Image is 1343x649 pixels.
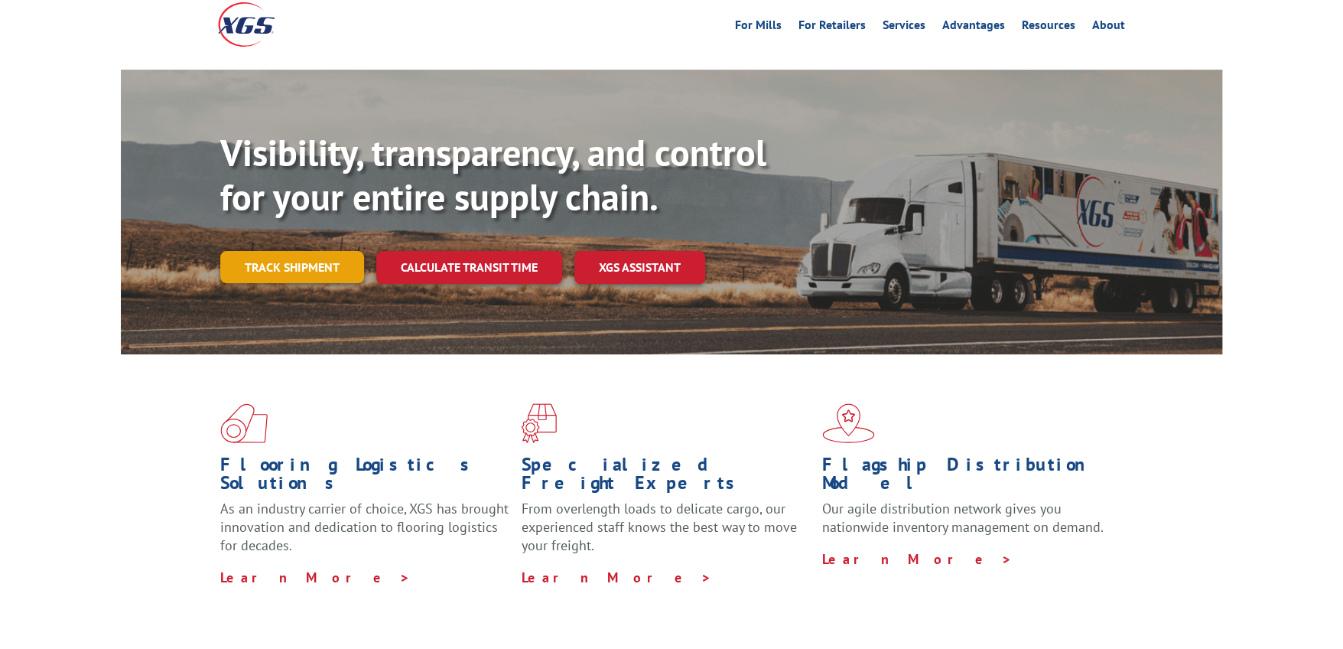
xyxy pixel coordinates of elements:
[220,500,509,554] span: As an industry carrier of choice, XGS has brought innovation and dedication to flooring logistics...
[521,455,810,500] h1: Specialized Freight Experts
[1022,19,1075,36] a: Resources
[376,251,562,284] a: Calculate transit time
[942,19,1005,36] a: Advantages
[822,455,1111,500] h1: Flagship Distribution Model
[822,500,1104,536] span: Our agile distribution network gives you nationwide inventory management on demand.
[883,19,925,36] a: Services
[220,455,509,500] h1: Flooring Logistics Solutions
[521,569,711,586] a: Learn More >
[220,403,268,443] img: xgs-icon-total-supply-chain-intelligence-red
[220,129,766,220] b: Visibility, transparency, and control for your entire supply chain.
[822,403,875,443] img: xgs-icon-flagship-distribution-model-red
[521,403,557,443] img: xgs-icon-focused-on-flooring-red
[574,251,705,284] a: XGS ASSISTANT
[220,251,364,283] a: Track shipment
[1092,19,1125,36] a: About
[521,500,810,568] p: From overlength loads to delicate cargo, our experienced staff knows the best way to move your fr...
[798,19,866,36] a: For Retailers
[220,569,411,586] a: Learn More >
[822,550,1013,568] a: Learn More >
[735,19,782,36] a: For Mills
